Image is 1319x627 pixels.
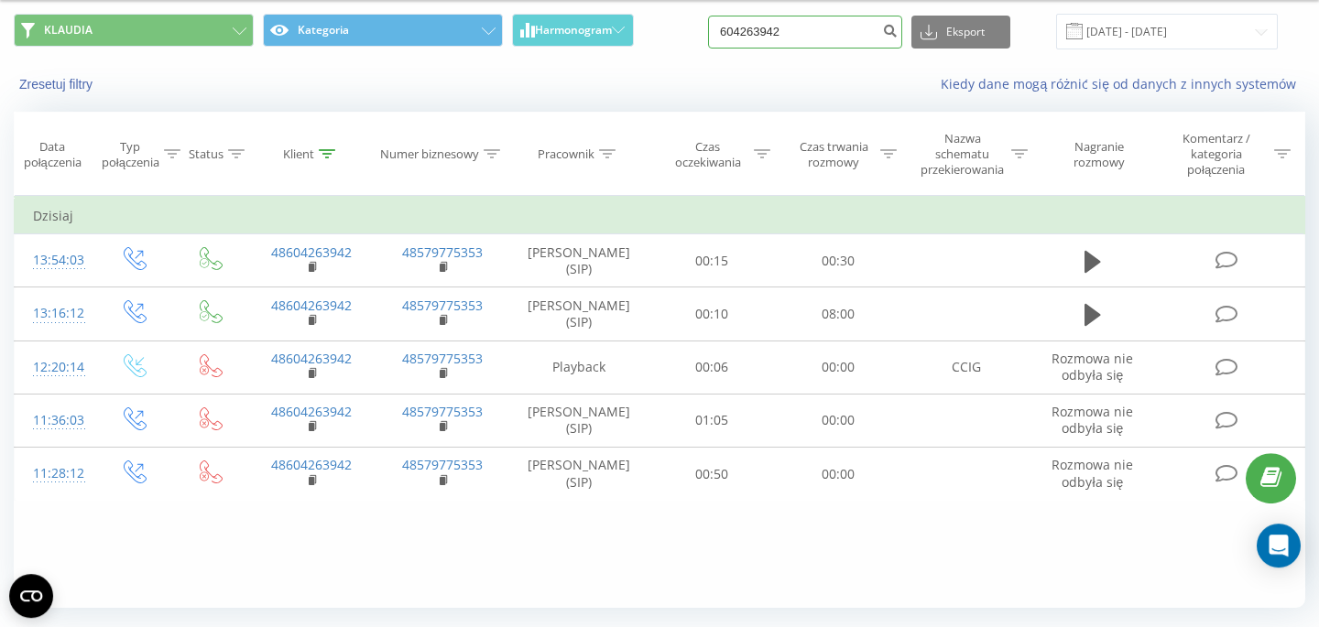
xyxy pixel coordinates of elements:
a: 48604263942 [271,297,352,314]
td: 01:05 [649,394,776,447]
div: Open Intercom Messenger [1257,524,1301,568]
td: [PERSON_NAME] (SIP) [508,287,649,341]
div: Komentarz / kategoria połączenia [1162,131,1270,178]
button: Eksport [911,16,1010,49]
span: Rozmowa nie odbyła się [1052,350,1133,384]
div: 13:54:03 [33,243,77,278]
a: 48579775353 [402,243,483,261]
a: 48604263942 [271,350,352,367]
td: 00:06 [649,341,776,394]
div: 12:20:14 [33,350,77,385]
div: Data połączenia [15,139,90,170]
button: Open CMP widget [9,574,53,618]
a: 48579775353 [402,297,483,314]
td: [PERSON_NAME] (SIP) [508,448,649,501]
div: Typ połączenia [102,139,159,170]
div: 11:28:12 [33,456,77,492]
td: 00:10 [649,287,776,341]
div: Czas trwania rozmowy [791,139,876,170]
a: Kiedy dane mogą różnić się od danych z innych systemów [941,75,1305,92]
span: Rozmowa nie odbyła się [1052,403,1133,437]
a: 48604263942 [271,403,352,420]
td: 00:00 [775,448,901,501]
a: 48579775353 [402,456,483,473]
td: Dzisiaj [15,198,1305,234]
div: Numer biznesowy [380,146,479,162]
a: 48579775353 [402,350,483,367]
div: Klient [283,146,314,162]
td: [PERSON_NAME] (SIP) [508,394,649,447]
div: Nagranie rozmowy [1049,139,1149,170]
input: Wyszukiwanie według numeru [708,16,902,49]
td: 00:00 [775,341,901,394]
button: Harmonogram [512,14,634,47]
div: Pracownik [538,146,594,162]
td: [PERSON_NAME] (SIP) [508,234,649,287]
a: 48579775353 [402,403,483,420]
td: 00:30 [775,234,901,287]
span: KLAUDIA [44,23,93,38]
div: Nazwa schematu przekierowania [918,131,1007,178]
div: Status [189,146,223,162]
span: Harmonogram [535,24,612,37]
td: CCIG [901,341,1032,394]
td: 00:15 [649,234,776,287]
td: 00:50 [649,448,776,501]
td: 00:00 [775,394,901,447]
a: 48604263942 [271,456,352,473]
div: 11:36:03 [33,403,77,438]
td: Playback [508,341,649,394]
span: Rozmowa nie odbyła się [1052,456,1133,490]
div: 13:16:12 [33,296,77,331]
button: KLAUDIA [14,14,254,47]
button: Kategoria [263,14,503,47]
div: Czas oczekiwania [666,139,750,170]
a: 48604263942 [271,243,352,261]
td: 08:00 [775,287,901,341]
button: Zresetuj filtry [14,76,102,92]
